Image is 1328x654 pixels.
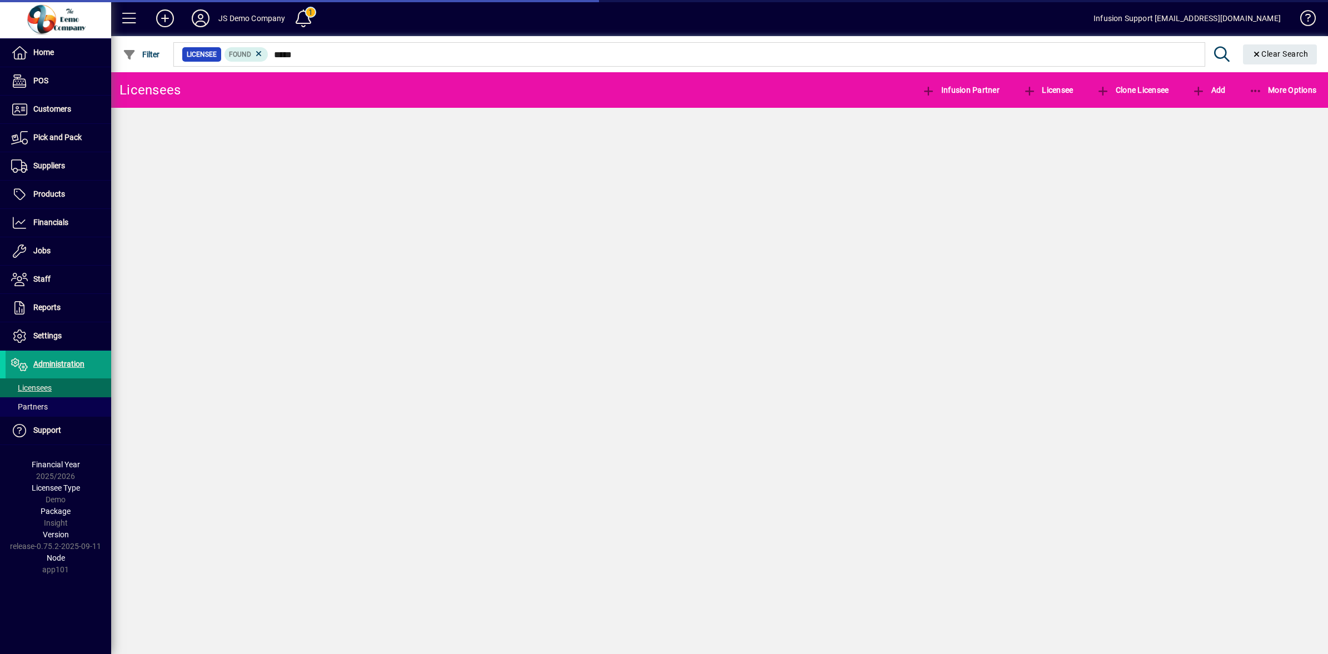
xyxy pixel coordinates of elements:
[1094,9,1281,27] div: Infusion Support [EMAIL_ADDRESS][DOMAIN_NAME]
[6,152,111,180] a: Suppliers
[33,104,71,113] span: Customers
[919,80,1002,100] button: Infusion Partner
[6,67,111,95] a: POS
[33,189,65,198] span: Products
[33,76,48,85] span: POS
[1246,80,1320,100] button: More Options
[6,266,111,293] a: Staff
[1252,49,1309,58] span: Clear Search
[183,8,218,28] button: Profile
[32,483,80,492] span: Licensee Type
[1243,44,1317,64] button: Clear
[224,47,268,62] mat-chip: Found Status: Found
[229,51,251,58] span: Found
[922,86,1000,94] span: Infusion Partner
[123,50,160,59] span: Filter
[33,246,51,255] span: Jobs
[6,96,111,123] a: Customers
[41,507,71,516] span: Package
[33,331,62,340] span: Settings
[6,124,111,152] a: Pick and Pack
[33,218,68,227] span: Financials
[1192,86,1225,94] span: Add
[6,181,111,208] a: Products
[33,48,54,57] span: Home
[1249,86,1317,94] span: More Options
[1094,80,1171,100] button: Clone Licensee
[6,237,111,265] a: Jobs
[6,322,111,350] a: Settings
[33,274,51,283] span: Staff
[6,417,111,445] a: Support
[32,460,80,469] span: Financial Year
[47,553,65,562] span: Node
[11,402,48,411] span: Partners
[33,161,65,170] span: Suppliers
[120,44,163,64] button: Filter
[6,209,111,237] a: Financials
[1023,86,1074,94] span: Licensee
[33,426,61,435] span: Support
[11,383,52,392] span: Licensees
[6,294,111,322] a: Reports
[6,39,111,67] a: Home
[187,49,217,60] span: Licensee
[1189,80,1228,100] button: Add
[119,81,181,99] div: Licensees
[43,530,69,539] span: Version
[33,133,82,142] span: Pick and Pack
[218,9,286,27] div: JS Demo Company
[33,360,84,368] span: Administration
[33,303,61,312] span: Reports
[1096,86,1169,94] span: Clone Licensee
[6,378,111,397] a: Licensees
[1020,80,1076,100] button: Licensee
[1292,2,1314,38] a: Knowledge Base
[6,397,111,416] a: Partners
[147,8,183,28] button: Add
